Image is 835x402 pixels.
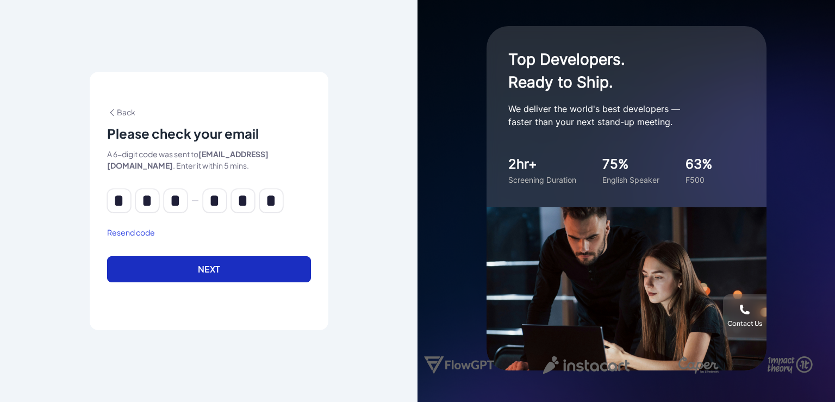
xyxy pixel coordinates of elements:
[107,107,135,117] span: Back
[508,102,726,128] p: We deliver the world's best developers — faster than your next stand-up meeting.
[508,48,726,94] h1: Top Developers. Ready to Ship.
[107,125,311,142] p: Please check your email
[686,154,713,174] div: 63%
[107,256,311,282] button: Next
[602,154,659,174] div: 75%
[107,149,311,171] p: A 6-digit code was sent to . Enter it within 5 mins.
[602,174,659,185] div: English Speaker
[508,174,576,185] div: Screening Duration
[107,227,155,238] button: Resend code
[508,154,576,174] div: 2hr+
[686,174,713,185] div: F500
[727,319,762,328] div: Contact Us
[723,294,767,338] button: Contact Us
